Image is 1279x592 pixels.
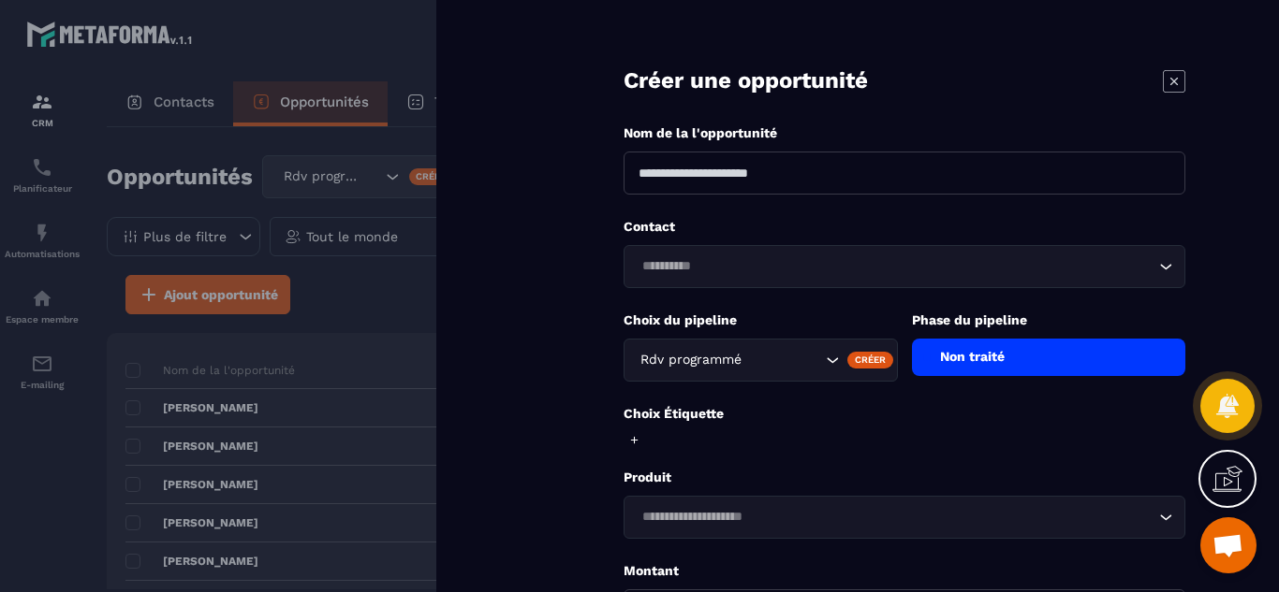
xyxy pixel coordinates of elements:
[624,339,898,382] div: Search for option
[624,562,1185,580] p: Montant
[624,124,1185,142] p: Nom de la l'opportunité
[624,311,898,329] p: Choix du pipeline
[636,507,1154,527] input: Search for option
[745,350,821,370] input: Search for option
[624,65,868,96] p: Créer une opportunité
[912,311,1186,329] p: Phase du pipeline
[624,496,1185,539] div: Search for option
[636,350,745,370] span: Rdv programmé
[624,405,1185,423] p: Choix Étiquette
[624,245,1185,288] div: Search for option
[624,218,1185,236] p: Contact
[1200,517,1257,573] div: Ouvrir le chat
[847,352,893,368] div: Créer
[636,256,1154,277] input: Search for option
[624,469,1185,486] p: Produit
